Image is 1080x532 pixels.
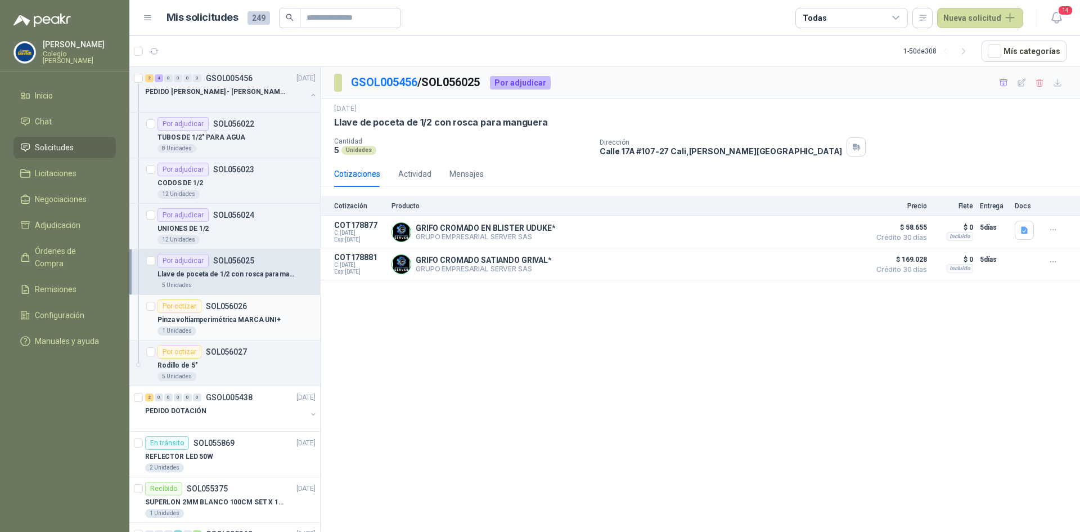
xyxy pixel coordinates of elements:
div: 8 Unidades [157,144,196,153]
p: SOL056022 [213,120,254,128]
p: [DATE] [296,392,316,403]
p: Calle 17A #107-27 Cali , [PERSON_NAME][GEOGRAPHIC_DATA] [600,146,843,156]
a: Configuración [13,305,116,326]
p: Cantidad [334,137,591,145]
p: Producto [391,202,864,210]
span: Licitaciones [35,167,76,180]
div: 0 [174,74,182,82]
img: Company Logo [392,255,411,274]
p: REFLECTOR LED 50W [145,451,213,462]
p: [DATE] [296,73,316,84]
p: SOL056026 [206,302,247,310]
div: 2 [145,394,154,401]
img: Company Logo [392,223,411,242]
div: Por adjudicar [157,208,209,222]
a: En tránsitoSOL055869[DATE] REFLECTOR LED 50W2 Unidades [129,432,320,477]
div: 0 [164,394,173,401]
a: Adjudicación [13,214,116,236]
a: Por cotizarSOL056026Pinza voltiamperimétrica MARCA UNI+1 Unidades [129,295,320,341]
div: 0 [155,394,163,401]
span: Inicio [35,90,53,102]
div: 0 [193,74,201,82]
p: $ 0 [934,221,973,234]
p: SOL056023 [213,166,254,173]
p: Flete [934,202,973,210]
span: Negociaciones [35,193,87,205]
p: Colegio [PERSON_NAME] [43,51,116,64]
a: Negociaciones [13,189,116,210]
div: Todas [803,12,826,24]
a: Por adjudicarSOL056023CODOS DE 1/212 Unidades [129,158,320,204]
p: PEDIDO DOTACIÓN [145,406,206,417]
a: 2 0 0 0 0 0 GSOL005438[DATE] PEDIDO DOTACIÓN [145,391,318,427]
p: GRIFO CROMADO SATIANDO GRIVAL* [416,256,552,265]
div: 0 [183,74,192,82]
a: GSOL005456 [351,75,417,89]
span: Remisiones [35,283,76,296]
p: COT178877 [334,221,385,230]
span: Chat [35,115,52,128]
div: 0 [174,394,182,401]
div: Por adjudicar [490,76,551,90]
div: 0 [183,394,192,401]
span: Adjudicación [35,219,80,231]
p: Rodillo de 5" [157,360,197,371]
p: 5 [334,145,339,155]
p: GRIFO CROMADO EN BLISTER UDUKE* [416,223,556,233]
p: Pinza voltiamperimétrica MARCA UNI+ [157,315,281,325]
span: Órdenes de Compra [35,245,105,270]
span: $ 169.028 [871,253,927,266]
div: Unidades [341,146,376,155]
div: Incluido [947,232,973,241]
div: 0 [164,74,173,82]
a: Chat [13,111,116,132]
span: Crédito 30 días [871,234,927,241]
div: Actividad [398,168,431,180]
p: Llave de poceta de 1/2 con rosca para manguera [334,117,548,128]
p: SOL055375 [187,485,228,493]
p: SUPERLON 2MM BLANCO 100CM SET X 150 METROS [145,497,285,508]
span: 249 [247,11,270,25]
p: Precio [871,202,927,210]
p: [DATE] [334,104,357,114]
p: SOL056025 [213,257,254,265]
div: 2 [145,74,154,82]
p: Llave de poceta de 1/2 con rosca para manguera [157,269,298,280]
p: [PERSON_NAME] [43,41,116,48]
button: 14 [1046,8,1066,28]
p: GSOL005438 [206,394,253,401]
a: RecibidoSOL055375[DATE] SUPERLON 2MM BLANCO 100CM SET X 150 METROS1 Unidades [129,477,320,523]
span: Exp: [DATE] [334,236,385,243]
div: Por adjudicar [157,254,209,267]
span: C: [DATE] [334,262,385,269]
p: [DATE] [296,484,316,494]
a: Órdenes de Compra [13,240,116,274]
p: Cotización [334,202,385,210]
span: $ 58.655 [871,221,927,234]
p: SOL056024 [213,211,254,219]
img: Company Logo [14,42,35,63]
div: 4 [155,74,163,82]
span: Solicitudes [35,141,74,154]
div: Incluido [947,264,973,273]
p: GRUPO EMPRESARIAL SERVER SAS [416,233,556,241]
span: Configuración [35,309,84,321]
p: 5 días [980,253,1008,266]
p: SOL055869 [193,439,235,447]
a: 2 4 0 0 0 0 GSOL005456[DATE] PEDIDO [PERSON_NAME] - [PERSON_NAME] [145,71,318,108]
a: Remisiones [13,279,116,300]
span: Exp: [DATE] [334,269,385,275]
div: Por adjudicar [157,117,209,131]
p: UNIONES DE 1/2 [157,223,209,234]
p: TUBOS DE 1/2" PARA AGUA [157,132,245,143]
div: Mensajes [449,168,484,180]
div: En tránsito [145,436,189,450]
div: 1 - 50 de 308 [903,42,973,60]
div: 12 Unidades [157,235,200,244]
p: GSOL005456 [206,74,253,82]
span: Crédito 30 días [871,266,927,273]
p: [DATE] [296,438,316,449]
div: Recibido [145,482,182,495]
p: GRUPO EMPRESARIAL SERVER SAS [416,265,552,273]
span: Manuales y ayuda [35,335,99,347]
